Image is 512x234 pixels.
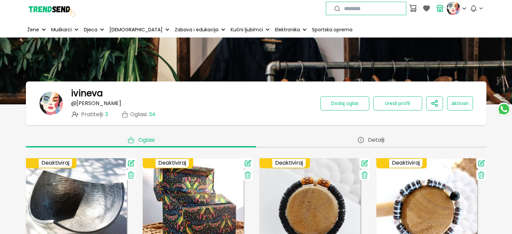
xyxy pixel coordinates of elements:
[27,26,39,33] p: Žene
[173,22,227,37] button: Zabava i edukacija
[26,22,47,37] button: Žene
[71,88,103,98] h1: ivineva
[175,26,218,33] p: Zabava i edukacija
[39,92,63,115] img: banner
[130,111,156,118] p: Oglasi :
[108,22,171,37] button: [DEMOGRAPHIC_DATA]
[447,96,473,110] button: Aktivan
[109,26,163,33] p: [DEMOGRAPHIC_DATA]
[138,137,155,143] span: Oglasi
[81,111,108,118] span: Pratitelji :
[149,110,156,118] span: 34
[373,96,422,110] button: Uredi profil
[275,26,300,33] p: Elektronika
[71,100,121,106] p: @ [PERSON_NAME]
[331,100,359,107] span: Dodaj oglas
[84,26,97,33] p: Djeca
[229,22,271,37] button: Kućni ljubimci
[105,110,108,118] span: 3
[231,26,263,33] p: Kućni ljubimci
[50,22,80,37] button: Muškarci
[82,22,105,37] button: Djeca
[311,22,354,37] a: Sportska oprema
[51,26,72,33] p: Muškarci
[447,2,460,15] img: profile picture
[368,137,384,143] span: Detalji
[274,22,308,37] button: Elektronika
[320,96,369,110] button: Dodaj oglas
